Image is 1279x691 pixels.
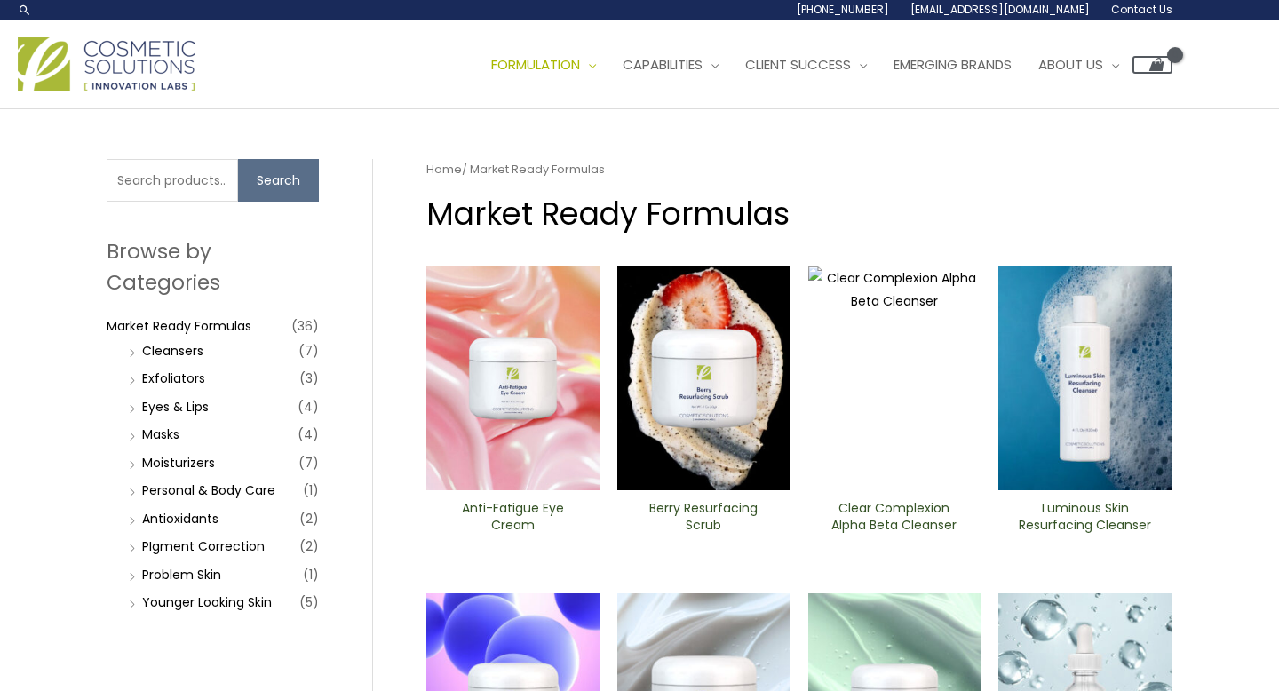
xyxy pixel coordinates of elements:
[142,398,209,416] a: Eyes & Lips
[822,500,965,540] a: Clear Complexion Alpha Beta ​Cleanser
[894,55,1012,74] span: Emerging Brands
[880,38,1025,91] a: Emerging Brands
[291,314,319,338] span: (36)
[465,38,1172,91] nav: Site Navigation
[910,2,1090,17] span: [EMAIL_ADDRESS][DOMAIN_NAME]
[478,38,609,91] a: Formulation
[797,2,889,17] span: [PHONE_NUMBER]
[732,38,880,91] a: Client Success
[142,342,203,360] a: Cleansers
[303,478,319,503] span: (1)
[808,266,981,490] img: Clear Complexion Alpha Beta ​Cleanser
[1025,38,1132,91] a: About Us
[142,369,205,387] a: Exfoliators
[142,537,265,555] a: PIgment Correction
[426,266,600,490] img: Anti Fatigue Eye Cream
[142,425,179,443] a: Masks
[426,161,462,178] a: Home
[1111,2,1172,17] span: Contact Us
[142,454,215,472] a: Moisturizers
[441,500,584,540] a: Anti-Fatigue Eye Cream
[1013,500,1156,534] h2: Luminous Skin Resurfacing ​Cleanser
[299,590,319,615] span: (5)
[998,266,1172,490] img: Luminous Skin Resurfacing ​Cleanser
[609,38,732,91] a: Capabilities
[822,500,965,534] h2: Clear Complexion Alpha Beta ​Cleanser
[441,500,584,534] h2: Anti-Fatigue Eye Cream
[491,55,580,74] span: Formulation
[426,192,1172,235] h1: Market Ready Formulas
[632,500,775,540] a: Berry Resurfacing Scrub
[623,55,703,74] span: Capabilities
[298,450,319,475] span: (7)
[298,422,319,447] span: (4)
[238,159,319,202] button: Search
[18,3,32,17] a: Search icon link
[107,317,251,335] a: Market Ready Formulas
[1038,55,1103,74] span: About Us
[1013,500,1156,540] a: Luminous Skin Resurfacing ​Cleanser
[142,510,218,528] a: Antioxidants
[299,534,319,559] span: (2)
[107,159,238,202] input: Search products…
[142,593,272,611] a: Younger Looking Skin
[107,236,319,297] h2: Browse by Categories
[303,562,319,587] span: (1)
[299,506,319,531] span: (2)
[1132,56,1172,74] a: View Shopping Cart, empty
[426,159,1172,180] nav: Breadcrumb
[299,366,319,391] span: (3)
[617,266,790,490] img: Berry Resurfacing Scrub
[142,481,275,499] a: Personal & Body Care
[18,37,195,91] img: Cosmetic Solutions Logo
[632,500,775,534] h2: Berry Resurfacing Scrub
[298,338,319,363] span: (7)
[142,566,221,584] a: Problem Skin
[298,394,319,419] span: (4)
[745,55,851,74] span: Client Success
